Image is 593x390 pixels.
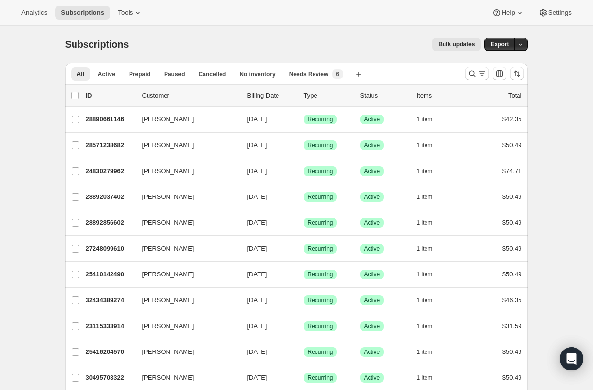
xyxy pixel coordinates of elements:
span: Active [364,322,380,330]
span: 6 [336,70,339,78]
button: [PERSON_NAME] [136,370,234,386]
p: 25410142490 [86,270,134,279]
div: 25410142490[PERSON_NAME][DATE]SuccessRecurringSuccessActive1 item$50.49 [86,268,522,281]
span: Recurring [308,167,333,175]
button: 1 item [417,216,444,230]
p: 28890661146 [86,115,134,124]
span: $46.35 [502,296,522,304]
button: Settings [533,6,577,19]
span: Active [364,141,380,149]
span: Bulk updates [438,40,475,48]
span: [PERSON_NAME] [142,115,194,124]
span: $50.49 [502,141,522,149]
span: Recurring [308,322,333,330]
span: Active [364,348,380,356]
span: $50.49 [502,374,522,381]
span: $50.49 [502,193,522,200]
span: Export [490,40,509,48]
span: Active [98,70,115,78]
p: 27248099610 [86,244,134,253]
span: [PERSON_NAME] [142,270,194,279]
span: [DATE] [247,141,267,149]
button: Sort the results [510,67,524,80]
button: [PERSON_NAME] [136,267,234,282]
p: Billing Date [247,91,296,100]
span: Recurring [308,296,333,304]
button: [PERSON_NAME] [136,241,234,256]
span: [PERSON_NAME] [142,166,194,176]
span: 1 item [417,116,433,123]
span: $50.49 [502,271,522,278]
span: [PERSON_NAME] [142,140,194,150]
span: [DATE] [247,116,267,123]
button: Help [486,6,530,19]
span: Subscriptions [65,39,129,50]
p: 28571238682 [86,140,134,150]
button: Bulk updates [432,38,481,51]
span: 1 item [417,271,433,278]
span: Settings [548,9,572,17]
div: 27248099610[PERSON_NAME][DATE]SuccessRecurringSuccessActive1 item$50.49 [86,242,522,255]
button: 1 item [417,190,444,204]
span: Paused [164,70,185,78]
button: [PERSON_NAME] [136,137,234,153]
span: Active [364,245,380,253]
p: 32434389274 [86,295,134,305]
button: [PERSON_NAME] [136,215,234,231]
div: Items [417,91,465,100]
span: $74.71 [502,167,522,175]
span: $31.59 [502,322,522,330]
span: Recurring [308,348,333,356]
span: 1 item [417,141,433,149]
button: 1 item [417,242,444,255]
div: 23115333914[PERSON_NAME][DATE]SuccessRecurringSuccessActive1 item$31.59 [86,319,522,333]
button: Create new view [351,67,367,81]
div: 28892856602[PERSON_NAME][DATE]SuccessRecurringSuccessActive1 item$50.49 [86,216,522,230]
span: Active [364,374,380,382]
button: [PERSON_NAME] [136,292,234,308]
div: 24830279962[PERSON_NAME][DATE]SuccessRecurringSuccessActive1 item$74.71 [86,164,522,178]
p: Customer [142,91,240,100]
span: [DATE] [247,322,267,330]
span: [PERSON_NAME] [142,244,194,253]
span: 1 item [417,219,433,227]
span: Active [364,167,380,175]
div: 28892037402[PERSON_NAME][DATE]SuccessRecurringSuccessActive1 item$50.49 [86,190,522,204]
span: Recurring [308,116,333,123]
div: Open Intercom Messenger [560,347,583,370]
div: 28571238682[PERSON_NAME][DATE]SuccessRecurringSuccessActive1 item$50.49 [86,138,522,152]
span: [DATE] [247,219,267,226]
button: 1 item [417,293,444,307]
span: Recurring [308,271,333,278]
div: 30495703322[PERSON_NAME][DATE]SuccessRecurringSuccessActive1 item$50.49 [86,371,522,385]
span: Cancelled [199,70,226,78]
span: Subscriptions [61,9,104,17]
span: [PERSON_NAME] [142,192,194,202]
span: $50.49 [502,348,522,355]
p: 28892856602 [86,218,134,228]
p: Status [360,91,409,100]
span: Needs Review [289,70,329,78]
div: 25416204570[PERSON_NAME][DATE]SuccessRecurringSuccessActive1 item$50.49 [86,345,522,359]
button: 1 item [417,113,444,126]
p: 23115333914 [86,321,134,331]
button: 1 item [417,319,444,333]
span: [PERSON_NAME] [142,295,194,305]
span: [DATE] [247,348,267,355]
button: 1 item [417,164,444,178]
span: $50.49 [502,245,522,252]
div: Type [304,91,352,100]
button: Customize table column order and visibility [493,67,506,80]
span: 1 item [417,193,433,201]
button: [PERSON_NAME] [136,163,234,179]
p: 30495703322 [86,373,134,383]
span: Active [364,116,380,123]
span: 1 item [417,167,433,175]
span: Recurring [308,219,333,227]
p: 25416204570 [86,347,134,357]
span: [PERSON_NAME] [142,373,194,383]
button: Analytics [16,6,53,19]
button: 1 item [417,345,444,359]
span: [DATE] [247,167,267,175]
span: Analytics [21,9,47,17]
